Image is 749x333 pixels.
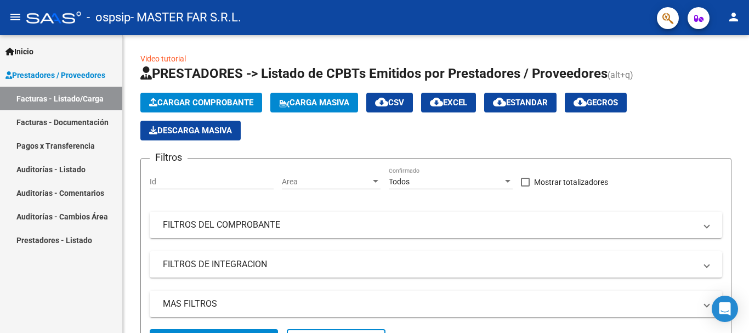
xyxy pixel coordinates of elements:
[9,10,22,24] mat-icon: menu
[712,296,738,322] div: Open Intercom Messenger
[430,98,467,108] span: EXCEL
[150,291,722,317] mat-expansion-panel-header: MAS FILTROS
[493,95,506,109] mat-icon: cloud_download
[574,95,587,109] mat-icon: cloud_download
[163,258,696,270] mat-panel-title: FILTROS DE INTEGRACION
[375,98,404,108] span: CSV
[130,5,241,30] span: - MASTER FAR S.R.L.
[149,126,232,136] span: Descarga Masiva
[150,212,722,238] mat-expansion-panel-header: FILTROS DEL COMPROBANTE
[140,93,262,112] button: Cargar Comprobante
[270,93,358,112] button: Carga Masiva
[493,98,548,108] span: Estandar
[140,66,608,81] span: PRESTADORES -> Listado de CPBTs Emitidos por Prestadores / Proveedores
[534,176,608,189] span: Mostrar totalizadores
[389,177,410,186] span: Todos
[282,177,371,187] span: Area
[366,93,413,112] button: CSV
[565,93,627,112] button: Gecros
[5,46,33,58] span: Inicio
[608,70,633,80] span: (alt+q)
[163,219,696,231] mat-panel-title: FILTROS DEL COMPROBANTE
[140,121,241,140] button: Descarga Masiva
[375,95,388,109] mat-icon: cloud_download
[163,298,696,310] mat-panel-title: MAS FILTROS
[727,10,740,24] mat-icon: person
[574,98,618,108] span: Gecros
[87,5,130,30] span: - ospsip
[279,98,349,108] span: Carga Masiva
[5,69,105,81] span: Prestadores / Proveedores
[484,93,557,112] button: Estandar
[149,98,253,108] span: Cargar Comprobante
[140,121,241,140] app-download-masive: Descarga masiva de comprobantes (adjuntos)
[140,54,186,63] a: Video tutorial
[430,95,443,109] mat-icon: cloud_download
[150,251,722,278] mat-expansion-panel-header: FILTROS DE INTEGRACION
[150,150,188,165] h3: Filtros
[421,93,476,112] button: EXCEL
